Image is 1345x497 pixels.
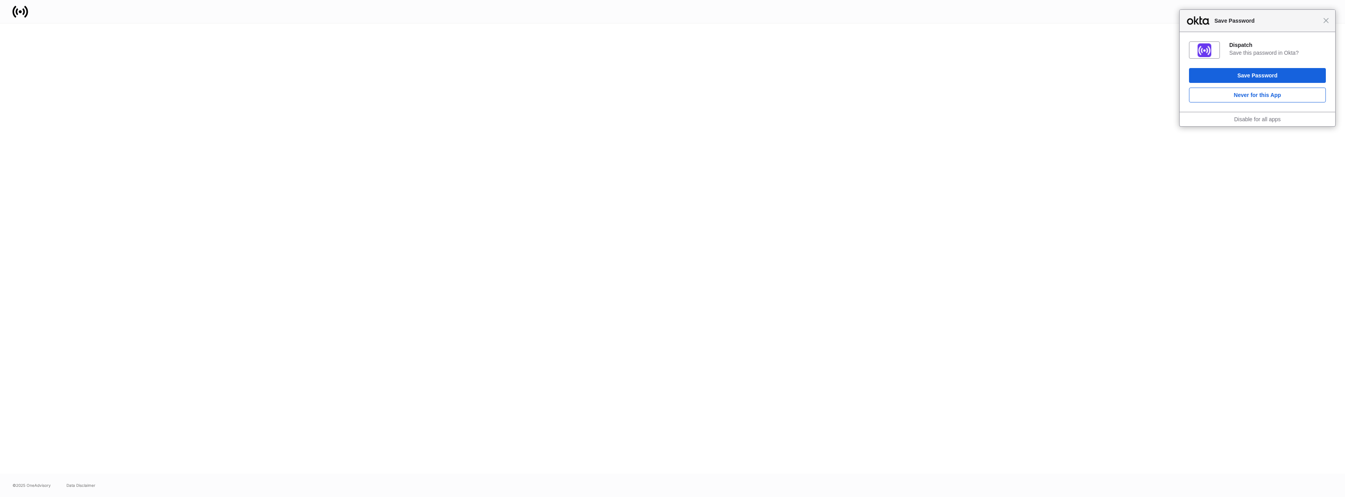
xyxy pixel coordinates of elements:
img: IoaI0QAAAAZJREFUAwDpn500DgGa8wAAAABJRU5ErkJggg== [1198,43,1211,57]
div: Save this password in Okta? [1229,49,1326,56]
span: Close [1323,18,1329,23]
a: Disable for all apps [1234,116,1280,122]
button: Never for this App [1189,88,1326,102]
div: Dispatch [1229,41,1326,48]
span: Save Password [1210,16,1323,25]
a: Data Disclaimer [66,482,95,488]
button: Save Password [1189,68,1326,83]
span: © 2025 OneAdvisory [13,482,51,488]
